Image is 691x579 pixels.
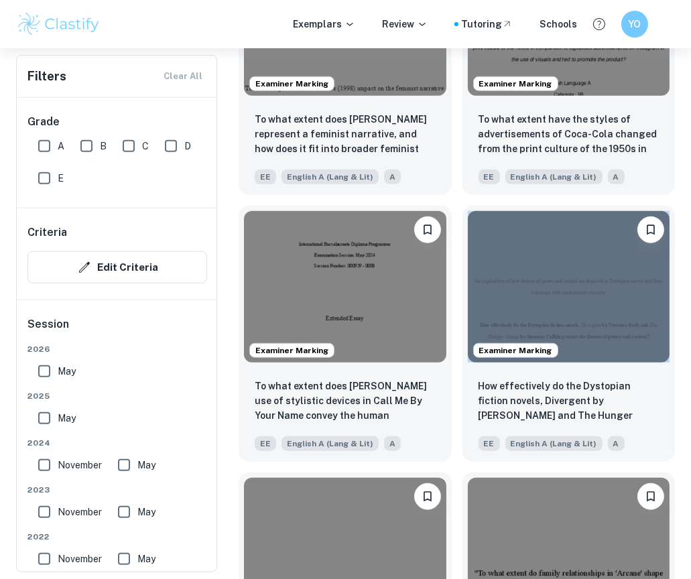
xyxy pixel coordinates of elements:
[588,13,611,36] button: Help and Feedback
[137,458,155,472] span: May
[184,139,191,153] span: D
[142,139,149,153] span: C
[58,552,102,566] span: November
[137,505,155,519] span: May
[461,17,513,31] a: Tutoring
[608,170,625,184] span: A
[462,206,676,462] a: Examiner MarkingBookmarkHow effectively do the Dystopian fiction novels, Divergent by Veronica Ro...
[58,171,64,186] span: E
[627,17,643,31] h6: YO
[27,251,207,283] button: Edit Criteria
[637,483,664,510] button: Bookmark
[27,67,66,86] h6: Filters
[58,458,102,472] span: November
[58,505,102,519] span: November
[474,78,558,90] span: Examiner Marking
[250,78,334,90] span: Examiner Marking
[27,114,207,130] h6: Grade
[239,206,452,462] a: Examiner MarkingBookmarkTo what extent does Andre Aciman’s use of stylistic devices in Call Me By...
[255,170,276,184] span: EE
[281,436,379,451] span: English A (Lang & Lit)
[281,170,379,184] span: English A (Lang & Lit)
[293,17,355,31] p: Exemplars
[505,436,603,451] span: English A (Lang & Lit)
[255,112,436,157] p: To what extent does Mulan represent a feminist narrative, and how does it fit into broader femini...
[27,531,207,543] span: 2022
[384,436,401,451] span: A
[608,436,625,451] span: A
[58,411,76,426] span: May
[414,216,441,243] button: Bookmark
[468,211,670,363] img: English A (Lang & Lit) EE example thumbnail: How effectively do the Dystopian fiction
[621,11,648,38] button: YO
[27,316,207,343] h6: Session
[100,139,107,153] span: B
[255,436,276,451] span: EE
[382,17,428,31] p: Review
[58,139,64,153] span: A
[16,11,101,38] img: Clastify logo
[637,216,664,243] button: Bookmark
[27,224,67,241] h6: Criteria
[58,364,76,379] span: May
[27,343,207,355] span: 2026
[255,379,436,424] p: To what extent does Andre Aciman’s use of stylistic devices in Call Me By Your Name convey the hu...
[479,112,659,157] p: To what extent have the styles of advertisements of Coca-Cola changed from the print culture of t...
[479,170,500,184] span: EE
[244,211,446,363] img: English A (Lang & Lit) EE example thumbnail: To what extent does Andre Aciman’s use o
[137,552,155,566] span: May
[384,170,401,184] span: A
[479,436,500,451] span: EE
[27,390,207,402] span: 2025
[505,170,603,184] span: English A (Lang & Lit)
[474,344,558,357] span: Examiner Marking
[27,437,207,449] span: 2024
[479,379,659,424] p: How effectively do the Dystopian fiction novels, Divergent by Veronica Roth and The Hunger Games ...
[27,484,207,496] span: 2023
[540,17,577,31] a: Schools
[414,483,441,510] button: Bookmark
[250,344,334,357] span: Examiner Marking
